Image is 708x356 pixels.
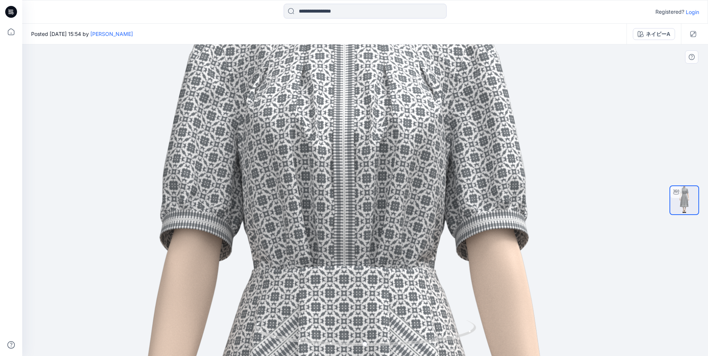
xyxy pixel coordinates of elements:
[686,8,699,16] p: Login
[31,30,133,38] span: Posted [DATE] 15:54 by
[90,31,133,37] a: [PERSON_NAME]
[633,28,675,40] button: ネイビーA
[646,30,670,38] div: ネイビーA
[670,186,698,214] img: turntable-01-10-2025-07:44:10
[655,7,684,16] p: Registered?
